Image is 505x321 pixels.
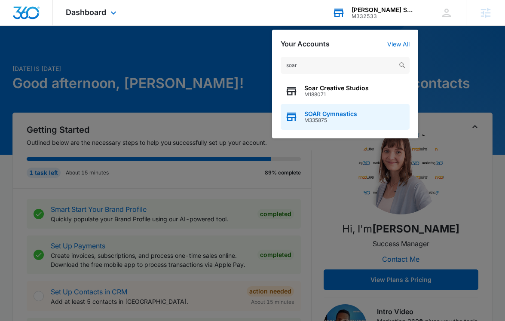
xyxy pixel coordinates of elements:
[33,51,77,56] div: Domain Overview
[304,117,357,123] span: M335875
[352,13,414,19] div: account id
[352,6,414,13] div: account name
[387,40,410,48] a: View All
[281,40,330,48] h2: Your Accounts
[304,85,369,92] span: Soar Creative Studios
[281,104,410,130] button: SOAR GymnasticsM335875
[304,110,357,117] span: SOAR Gymnastics
[86,50,92,57] img: tab_keywords_by_traffic_grey.svg
[23,50,30,57] img: tab_domain_overview_orange.svg
[14,22,21,29] img: website_grey.svg
[281,57,410,74] input: Search Accounts
[95,51,145,56] div: Keywords by Traffic
[24,14,42,21] div: v 4.0.25
[66,8,106,17] span: Dashboard
[281,78,410,104] button: Soar Creative StudiosM188071
[22,22,95,29] div: Domain: [DOMAIN_NAME]
[14,14,21,21] img: logo_orange.svg
[304,92,369,98] span: M188071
